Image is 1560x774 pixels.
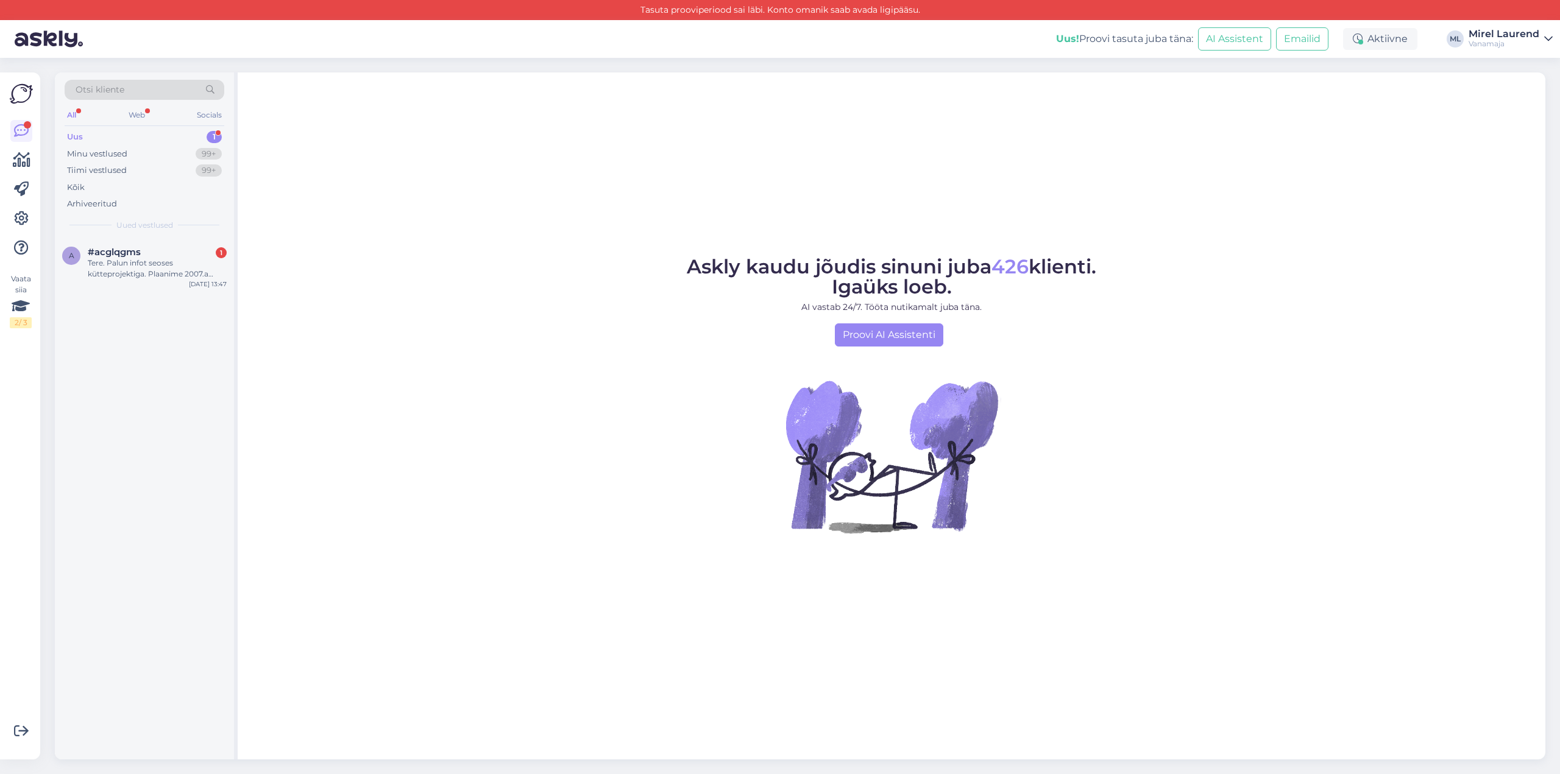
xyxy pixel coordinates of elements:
div: 99+ [196,164,222,177]
p: AI vastab 24/7. Tööta nutikamalt juba täna. [687,301,1096,314]
span: #acglqgms [88,247,141,258]
span: a [69,251,74,260]
div: Tere. Palun infot seoses kütteprojektiga. Plaanime 2007.a ehitatud maja pelletikatla välja vaheta... [88,258,227,280]
div: Arhiveeritud [67,198,117,210]
div: Tiimi vestlused [67,164,127,177]
a: Mirel LaurendVanamaja [1469,29,1553,49]
div: Minu vestlused [67,148,127,160]
div: ML [1447,30,1464,47]
div: Vaata siia [10,273,32,328]
div: All [65,107,79,123]
div: 99+ [196,148,222,160]
div: Mirel Laurend [1469,29,1539,39]
b: Uus! [1056,33,1079,44]
div: 2 / 3 [10,317,32,328]
div: Web [126,107,147,123]
div: Socials [194,107,224,123]
img: No Chat active [782,347,1001,566]
button: Emailid [1276,27,1328,51]
button: AI Assistent [1198,27,1271,51]
div: 1 [207,131,222,143]
span: Otsi kliente [76,83,124,96]
div: Aktiivne [1343,28,1417,50]
div: [DATE] 13:47 [189,280,227,289]
div: Kõik [67,181,85,194]
span: Askly kaudu jõudis sinuni juba klienti. Igaüks loeb. [687,255,1096,298]
a: Proovi AI Assistenti [835,323,943,347]
div: Vanamaja [1469,39,1539,49]
div: Uus [67,131,83,143]
div: 1 [216,247,227,258]
div: Proovi tasuta juba täna: [1056,32,1193,46]
span: 426 [991,255,1029,278]
img: Askly Logo [10,82,33,105]
span: Uued vestlused [116,220,173,231]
